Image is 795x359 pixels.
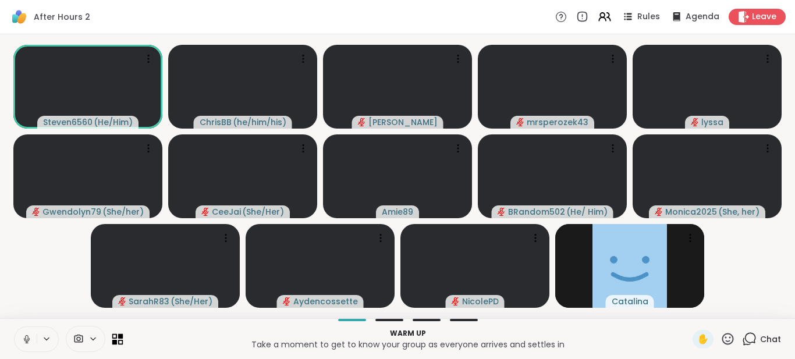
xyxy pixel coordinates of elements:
span: Steven6560 [43,116,93,128]
span: Rules [637,11,660,23]
span: NicolePD [462,296,499,307]
span: audio-muted [32,208,40,216]
span: ( She/her ) [102,206,144,218]
span: Leave [752,11,776,23]
span: audio-muted [516,118,524,126]
span: audio-muted [498,208,506,216]
span: ( She, her ) [718,206,759,218]
span: [PERSON_NAME] [368,116,438,128]
span: audio-muted [201,208,210,216]
span: audio-muted [283,297,291,305]
span: ( he/him/his ) [233,116,286,128]
span: ( She/Her ) [171,296,212,307]
span: Catalina [612,296,648,307]
span: Chat [760,333,781,345]
span: Agenda [686,11,719,23]
span: lyssa [701,116,723,128]
img: Catalina [592,224,667,308]
span: BRandom502 [508,206,565,218]
span: audio-muted [358,118,366,126]
img: ShareWell Logomark [9,7,29,27]
span: audio-muted [691,118,699,126]
span: ChrisBB [200,116,232,128]
span: audio-muted [655,208,663,216]
span: audio-muted [452,297,460,305]
p: Warm up [130,328,686,339]
span: SarahR83 [129,296,169,307]
span: ( He/ Him ) [566,206,608,218]
span: ( He/Him ) [94,116,133,128]
span: After Hours 2 [34,11,90,23]
span: Aydencossette [293,296,358,307]
span: Gwendolyn79 [42,206,101,218]
p: Take a moment to get to know your group as everyone arrives and settles in [130,339,686,350]
span: mrsperozek43 [527,116,588,128]
span: Amie89 [382,206,413,218]
span: audio-muted [118,297,126,305]
span: ( She/Her ) [242,206,284,218]
span: Monica2025 [665,206,717,218]
span: ✋ [697,332,709,346]
span: CeeJai [212,206,241,218]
